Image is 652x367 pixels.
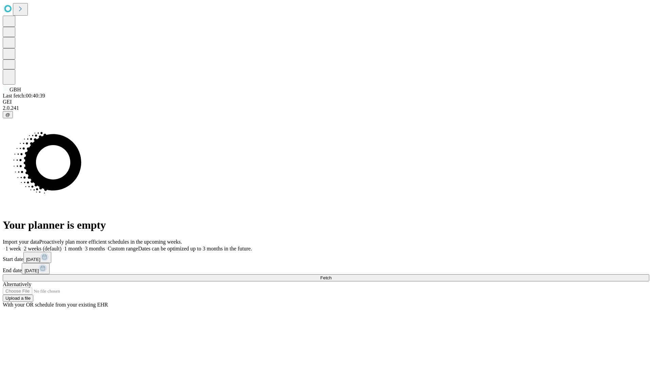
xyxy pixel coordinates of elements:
[138,246,252,251] span: Dates can be optimized up to 3 months in the future.
[3,302,108,308] span: With your OR schedule from your existing EHR
[3,263,649,274] div: End date
[108,246,138,251] span: Custom range
[3,274,649,281] button: Fetch
[3,99,649,105] div: GEI
[5,246,21,251] span: 1 week
[3,295,33,302] button: Upload a file
[24,268,39,273] span: [DATE]
[23,252,51,263] button: [DATE]
[64,246,82,251] span: 1 month
[26,257,40,262] span: [DATE]
[24,246,61,251] span: 2 weeks (default)
[3,93,45,99] span: Last fetch: 00:40:39
[3,239,39,245] span: Import your data
[85,246,105,251] span: 3 months
[22,263,50,274] button: [DATE]
[3,281,31,287] span: Alternatively
[320,275,331,280] span: Fetch
[3,105,649,111] div: 2.0.241
[3,219,649,231] h1: Your planner is empty
[3,111,13,118] button: @
[5,112,10,117] span: @
[3,252,649,263] div: Start date
[10,87,21,92] span: GBH
[39,239,182,245] span: Proactively plan more efficient schedules in the upcoming weeks.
